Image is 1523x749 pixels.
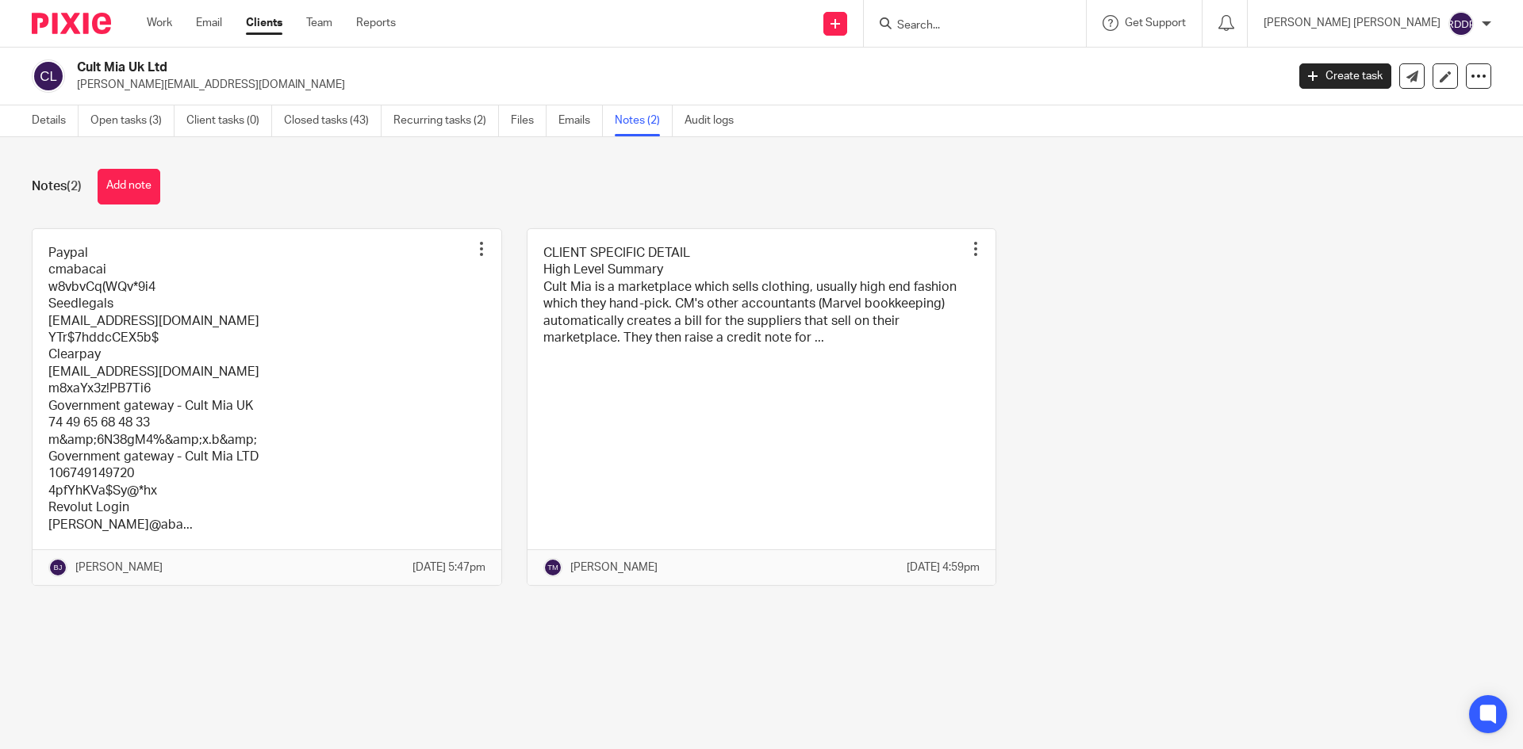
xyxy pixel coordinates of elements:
[511,105,547,136] a: Files
[32,59,65,93] img: svg%3E
[67,180,82,193] span: (2)
[615,105,673,136] a: Notes (2)
[1448,11,1474,36] img: svg%3E
[356,15,396,31] a: Reports
[75,560,163,575] p: [PERSON_NAME]
[246,15,282,31] a: Clients
[558,105,603,136] a: Emails
[1299,63,1391,89] a: Create task
[32,105,79,136] a: Details
[77,77,1276,93] p: [PERSON_NAME][EMAIL_ADDRESS][DOMAIN_NAME]
[685,105,746,136] a: Audit logs
[896,19,1038,33] input: Search
[32,178,82,195] h1: Notes
[570,560,658,575] p: [PERSON_NAME]
[77,59,1036,76] h2: Cult Mia Uk Ltd
[90,105,175,136] a: Open tasks (3)
[98,169,160,204] button: Add note
[1264,15,1441,31] p: [PERSON_NAME] [PERSON_NAME]
[147,15,172,31] a: Work
[1125,17,1186,29] span: Get Support
[306,15,332,31] a: Team
[284,105,382,136] a: Closed tasks (43)
[32,13,111,34] img: Pixie
[543,558,562,577] img: svg%3E
[907,560,980,575] p: [DATE] 4:59pm
[48,558,67,577] img: svg%3E
[196,15,222,31] a: Email
[412,560,485,575] p: [DATE] 5:47pm
[393,105,499,136] a: Recurring tasks (2)
[186,105,272,136] a: Client tasks (0)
